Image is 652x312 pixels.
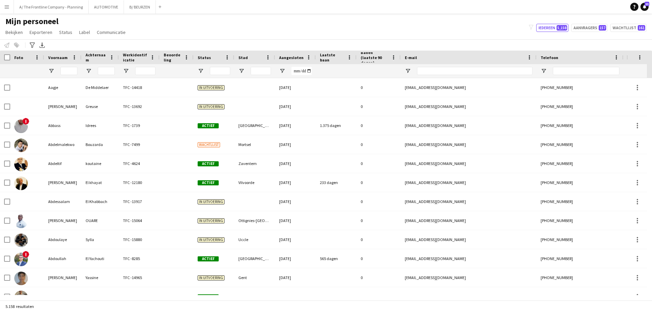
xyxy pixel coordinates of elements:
div: [GEOGRAPHIC_DATA] [234,287,275,306]
a: Label [76,28,93,37]
app-action-btn: Geavanceerde filters [28,41,36,49]
div: TFC -14418 [119,78,160,97]
div: Yassine [81,268,119,287]
div: Abdelmalekwo [44,135,81,154]
button: AUTOMOTIVE [89,0,124,14]
span: 161 [638,25,645,31]
div: 0 [357,211,401,230]
div: De Middelaer [81,78,119,97]
div: [EMAIL_ADDRESS][DOMAIN_NAME] [401,192,537,211]
span: Werkidentificatie [123,52,147,62]
span: ! [22,118,29,125]
span: Voornaam [48,55,68,60]
div: OUARE [81,211,119,230]
div: 0 [357,268,401,287]
div: TFC -8285 [119,249,160,268]
input: Achternaam Filter Invoer [98,67,115,75]
div: TFC -12180 [119,173,160,192]
div: [EMAIL_ADDRESS][DOMAIN_NAME] [401,78,537,97]
span: Telefoon [541,55,558,60]
div: [DATE] [275,97,316,116]
div: [DATE] [275,173,316,192]
div: 0 [357,173,401,192]
div: [PHONE_NUMBER] [537,230,623,249]
div: [PHONE_NUMBER] [537,116,623,135]
div: [PHONE_NUMBER] [537,268,623,287]
img: Abdoullah El Yachouti [14,253,28,266]
button: Open Filtermenu [541,68,547,74]
img: Abderrazak El khayat [14,177,28,190]
button: Open Filtermenu [123,68,129,74]
a: Communicatie [94,28,128,37]
div: El Khabbach [81,192,119,211]
div: Abdoulaye [44,230,81,249]
div: 0 [357,230,401,249]
div: 0 [357,97,401,116]
div: [DATE] [275,192,316,211]
span: Status [198,55,211,60]
button: Aanvragers157 [571,24,608,32]
span: Actief [198,123,219,128]
div: [PHONE_NUMBER] [537,97,623,116]
div: [DATE] [275,154,316,173]
div: [PHONE_NUMBER] [537,154,623,173]
button: Open Filtermenu [48,68,54,74]
div: [PHONE_NUMBER] [537,173,623,192]
button: Open Filtermenu [405,68,411,74]
div: Sylla [81,230,119,249]
span: Actief [198,294,219,299]
div: [DATE] [275,78,316,97]
div: Gent [234,268,275,287]
img: Abbass Idrees [14,120,28,133]
div: [EMAIL_ADDRESS][DOMAIN_NAME] [401,211,537,230]
div: [EMAIL_ADDRESS][DOMAIN_NAME] [401,268,537,287]
div: TFC -9982 [119,287,160,306]
div: [PHONE_NUMBER] [537,192,623,211]
div: Vilvoorde [234,173,275,192]
span: Actief [198,180,219,185]
div: El Yachouti [81,249,119,268]
div: 0 [357,135,401,154]
div: [EMAIL_ADDRESS][DOMAIN_NAME] [401,249,537,268]
div: Zaventem [234,154,275,173]
div: TFC -4624 [119,154,160,173]
a: Bekijken [3,28,25,37]
div: [PHONE_NUMBER] [537,287,623,306]
span: In uitvoering [198,104,224,109]
button: Iedereen5,158 [536,24,568,32]
div: Mortsel [234,135,275,154]
div: [DATE] [275,249,316,268]
span: In uitvoering [198,85,224,90]
div: [GEOGRAPHIC_DATA] [234,116,275,135]
div: [PHONE_NUMBER] [537,211,623,230]
div: Ottignies-[GEOGRAPHIC_DATA]-[GEOGRAPHIC_DATA] [234,211,275,230]
div: Idrees [81,116,119,135]
input: Status Filter Invoer [210,67,230,75]
span: In uitvoering [198,199,224,204]
div: TFC -13692 [119,97,160,116]
div: [DATE] [275,116,316,135]
img: Abdeltif koutaine [14,158,28,171]
div: Aagje [44,78,81,97]
button: Open Filtermenu [279,68,285,74]
div: [DATE] [275,230,316,249]
span: 5,158 [557,25,567,31]
img: Abdoulaye Sylla [14,234,28,247]
span: Bekijken [5,29,23,35]
img: Abdoul OUARE [14,215,28,228]
div: koutaine [81,154,119,173]
div: [DATE] [275,135,316,154]
div: [GEOGRAPHIC_DATA] [234,249,275,268]
span: Foto [14,55,23,60]
div: [DATE] [275,268,316,287]
button: Open Filtermenu [238,68,244,74]
span: E-mail [405,55,417,60]
div: Abdoullah [44,249,81,268]
div: 0 [357,287,401,306]
span: Aangesloten [279,55,304,60]
div: TFC -15880 [119,230,160,249]
div: 0 [357,249,401,268]
div: 0 [357,154,401,173]
span: Stad [238,55,248,60]
button: Open Filtermenu [198,68,204,74]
